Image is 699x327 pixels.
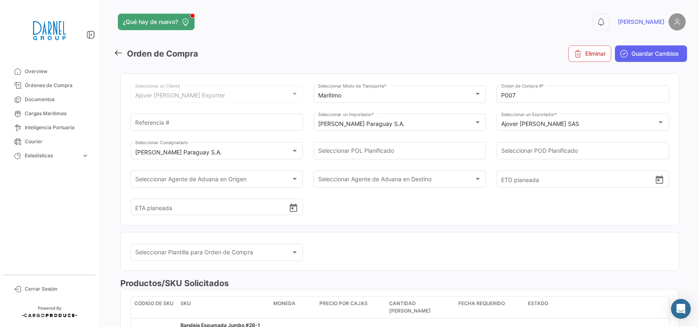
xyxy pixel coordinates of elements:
button: Open calendar [654,175,664,184]
span: Precio por Cajas [319,300,368,307]
span: SKU [181,300,191,307]
span: Código de SKU [134,300,174,307]
span: Overview [25,68,89,75]
button: ¿Qué hay de nuevo? [118,14,195,30]
a: Órdenes de Compra [7,78,92,92]
span: Courier [25,138,89,145]
h3: Orden de Compra [127,48,198,60]
mat-select-trigger: Marítimo [318,92,341,99]
a: Documentos [7,92,92,107]
span: Órdenes de Compra [25,82,89,89]
datatable-header-cell: Moneda [270,296,316,318]
mat-select-trigger: [PERSON_NAME] Paraguay S.A. [318,120,405,127]
span: [PERSON_NAME] [618,18,664,26]
span: ¿Qué hay de nuevo? [123,18,178,26]
span: Seleccionar Agente de Aduana en Destino [318,177,474,184]
span: expand_more [82,152,89,159]
span: Estadísticas [25,152,78,159]
button: Eliminar [568,45,611,62]
span: Documentos [25,96,89,103]
button: Open calendar [289,203,298,212]
button: Guardar Cambios [615,45,687,62]
datatable-header-cell: SKU [177,296,270,318]
mat-select-trigger: [PERSON_NAME] Paraguay S.A. [135,149,222,156]
span: Cargas Marítimas [25,110,89,117]
a: Cargas Marítimas [7,107,92,121]
span: Inteligencia Portuaria [25,124,89,131]
mat-select-trigger: Ajover [PERSON_NAME] SAS [501,120,579,127]
span: Seleccionar Agente de Aduana en Origen [135,177,291,184]
span: Cantidad [PERSON_NAME] [389,300,452,315]
img: placeholder-user.png [669,13,686,31]
h3: Productos/SKU Solicitados [120,277,679,289]
span: Guardar Cambios [631,50,679,58]
a: Inteligencia Portuaria [7,121,92,135]
div: Abrir Intercom Messenger [671,299,691,319]
mat-select-trigger: Ajover [PERSON_NAME] Exporter [135,92,225,99]
a: Courier [7,135,92,149]
span: Cerrar Sesión [25,285,89,293]
span: Seleccionar Plantilla para Orden de Compra [135,251,291,258]
datatable-header-cell: Código de SKU [131,296,177,318]
img: 2451f0e3-414c-42c1-a793-a1d7350bebbc.png [29,10,70,51]
span: Fecha Requerido [458,300,505,307]
span: Estado [528,300,548,307]
a: Overview [7,64,92,78]
span: Moneda [273,300,296,307]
